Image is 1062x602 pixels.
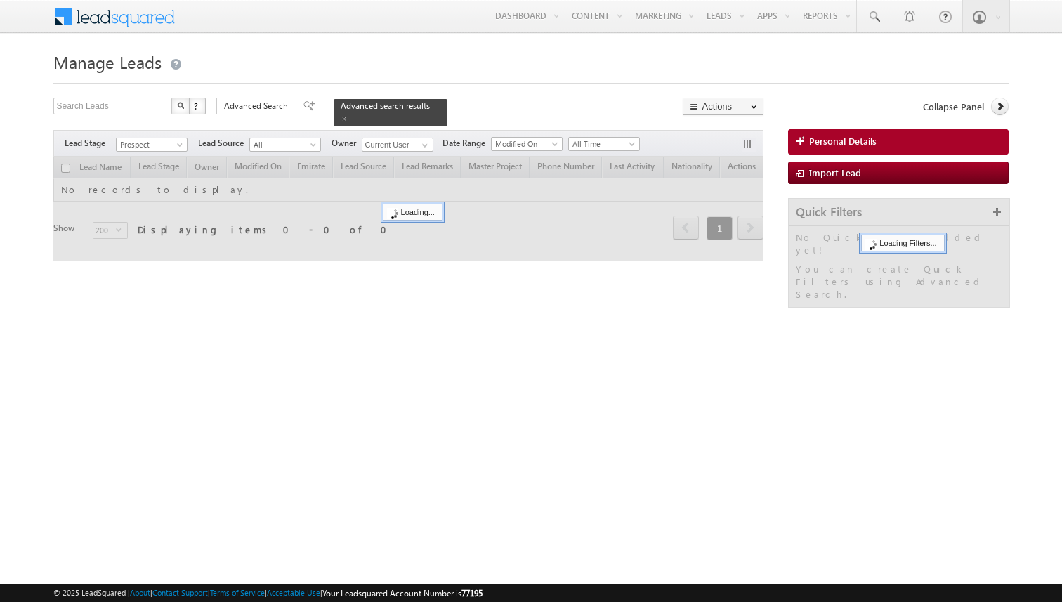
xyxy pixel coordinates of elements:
a: Modified On [491,137,563,151]
a: Prospect [116,138,188,152]
span: Import Lead [809,166,861,178]
span: Lead Stage [65,137,116,150]
span: Modified On [492,138,558,150]
a: Personal Details [788,129,1009,155]
span: All Time [569,138,636,150]
span: Collapse Panel [923,100,984,113]
a: About [130,588,150,597]
span: © 2025 LeadSquared | | | | | [53,587,483,600]
a: Terms of Service [210,588,265,597]
a: Acceptable Use [267,588,320,597]
button: Actions [683,98,763,115]
button: ? [189,98,206,114]
span: Lead Source [198,137,249,150]
span: Advanced Search [224,100,292,112]
span: All [250,138,317,151]
span: Your Leadsquared Account Number is [322,588,483,598]
input: Type to Search [362,138,433,152]
span: Manage Leads [53,51,162,73]
div: Loading Filters... [861,235,944,251]
div: Loading... [383,204,442,221]
span: 77195 [461,588,483,598]
span: Prospect [117,138,183,151]
a: Show All Items [414,138,432,152]
span: Date Range [442,137,491,150]
img: Search [177,102,184,109]
a: All [249,138,321,152]
span: ? [194,100,200,112]
a: All Time [568,137,640,151]
span: Advanced search results [341,100,430,111]
span: Owner [332,137,362,150]
a: Contact Support [152,588,208,597]
span: Personal Details [809,135,877,148]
